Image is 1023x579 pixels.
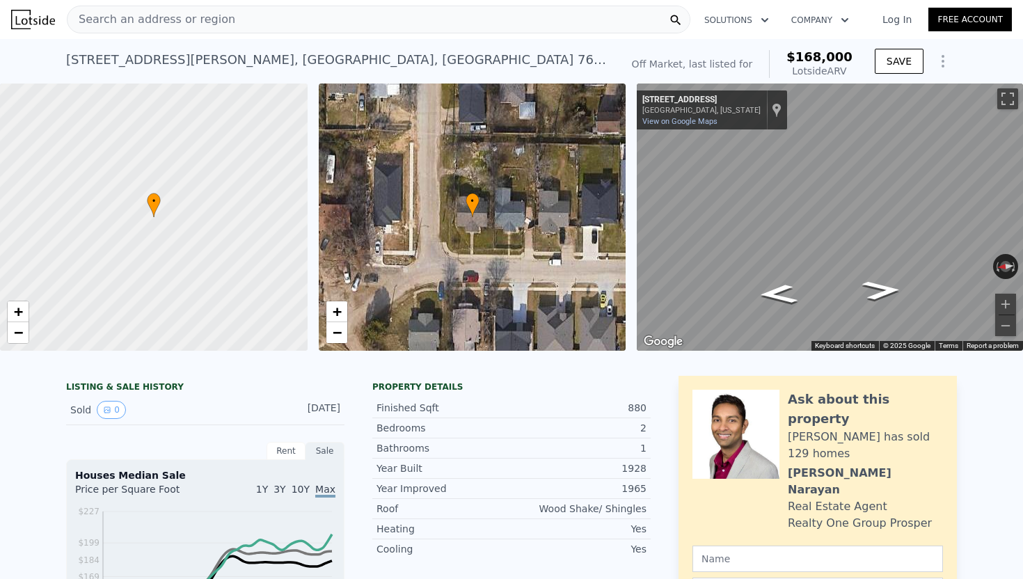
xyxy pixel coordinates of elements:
[511,441,647,455] div: 1
[372,381,651,392] div: Property details
[939,342,958,349] a: Terms (opens in new tab)
[267,442,306,460] div: Rent
[928,8,1012,31] a: Free Account
[97,401,126,419] button: View historical data
[637,84,1023,351] div: Map
[75,468,335,482] div: Houses Median Sale
[511,502,647,516] div: Wood Shake/ Shingles
[11,10,55,29] img: Lotside
[78,507,100,516] tspan: $227
[992,260,1018,273] button: Reset the view
[995,294,1016,315] button: Zoom in
[815,341,875,351] button: Keyboard shortcuts
[780,8,860,33] button: Company
[147,195,161,207] span: •
[642,117,717,126] a: View on Google Maps
[376,482,511,495] div: Year Improved
[693,8,780,33] button: Solutions
[511,461,647,475] div: 1928
[997,88,1018,109] button: Toggle fullscreen view
[1011,254,1019,279] button: Rotate clockwise
[376,441,511,455] div: Bathrooms
[786,49,852,64] span: $168,000
[995,315,1016,336] button: Zoom out
[66,381,344,395] div: LISTING & SALE HISTORY
[511,421,647,435] div: 2
[376,461,511,475] div: Year Built
[292,484,310,495] span: 10Y
[315,484,335,498] span: Max
[376,401,511,415] div: Finished Sqft
[466,193,479,217] div: •
[466,195,479,207] span: •
[929,47,957,75] button: Show Options
[846,276,917,305] path: Go South, Argyle Ave
[692,546,943,572] input: Name
[642,106,761,115] div: [GEOGRAPHIC_DATA], [US_STATE]
[642,95,761,106] div: [STREET_ADDRESS]
[376,522,511,536] div: Heating
[278,401,340,419] div: [DATE]
[866,13,928,26] a: Log In
[640,333,686,351] a: Open this area in Google Maps (opens a new window)
[788,429,943,462] div: [PERSON_NAME] has sold 129 homes
[788,465,943,498] div: [PERSON_NAME] Narayan
[788,390,943,429] div: Ask about this property
[256,484,268,495] span: 1Y
[14,303,23,320] span: +
[68,11,235,28] span: Search an address or region
[147,193,161,217] div: •
[66,50,610,70] div: [STREET_ADDRESS][PERSON_NAME] , [GEOGRAPHIC_DATA] , [GEOGRAPHIC_DATA] 76104
[637,84,1023,351] div: Street View
[772,102,782,118] a: Show location on map
[742,280,814,308] path: Go North, Argyle Ave
[511,482,647,495] div: 1965
[511,522,647,536] div: Yes
[993,254,1001,279] button: Rotate counterclockwise
[14,324,23,341] span: −
[306,442,344,460] div: Sale
[967,342,1019,349] a: Report a problem
[273,484,285,495] span: 3Y
[511,542,647,556] div: Yes
[376,542,511,556] div: Cooling
[75,482,205,505] div: Price per Square Foot
[511,401,647,415] div: 880
[332,303,341,320] span: +
[632,57,753,71] div: Off Market, last listed for
[78,555,100,565] tspan: $184
[883,342,930,349] span: © 2025 Google
[78,538,100,548] tspan: $199
[376,421,511,435] div: Bedrooms
[788,515,932,532] div: Realty One Group Prosper
[875,49,923,74] button: SAVE
[8,301,29,322] a: Zoom in
[786,64,852,78] div: Lotside ARV
[640,333,686,351] img: Google
[332,324,341,341] span: −
[70,401,194,419] div: Sold
[326,301,347,322] a: Zoom in
[326,322,347,343] a: Zoom out
[376,502,511,516] div: Roof
[788,498,887,515] div: Real Estate Agent
[8,322,29,343] a: Zoom out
